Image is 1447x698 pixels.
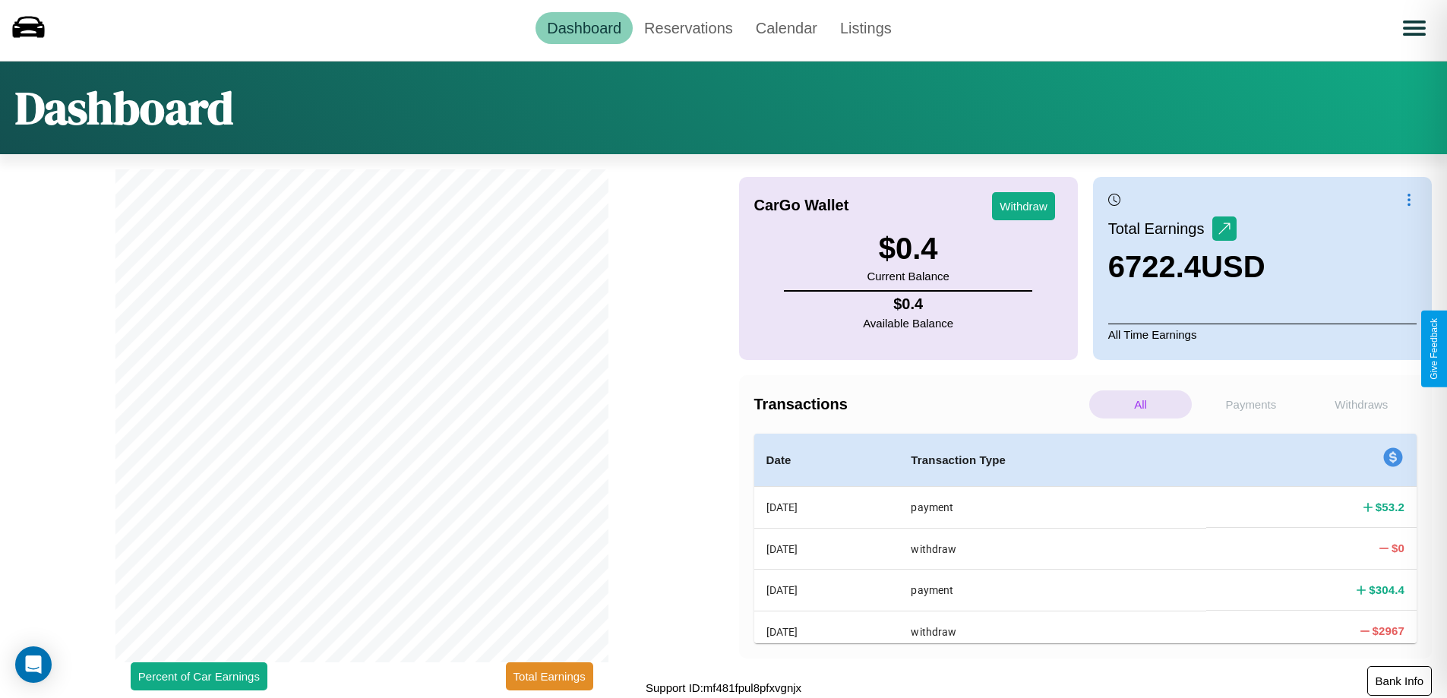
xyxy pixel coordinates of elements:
[899,611,1206,652] th: withdraw
[15,646,52,683] div: Open Intercom Messenger
[911,451,1194,469] h4: Transaction Type
[754,528,899,569] th: [DATE]
[754,487,899,529] th: [DATE]
[829,12,903,44] a: Listings
[15,77,233,139] h1: Dashboard
[863,295,953,313] h4: $ 0.4
[754,197,849,214] h4: CarGo Wallet
[754,570,899,611] th: [DATE]
[867,266,949,286] p: Current Balance
[992,192,1055,220] button: Withdraw
[766,451,887,469] h4: Date
[1392,540,1404,556] h4: $ 0
[899,487,1206,529] th: payment
[1089,390,1192,418] p: All
[754,611,899,652] th: [DATE]
[1367,666,1432,696] button: Bank Info
[1199,390,1302,418] p: Payments
[1310,390,1413,418] p: Withdraws
[536,12,633,44] a: Dashboard
[1376,499,1404,515] h4: $ 53.2
[131,662,267,690] button: Percent of Car Earnings
[1108,250,1265,284] h3: 6722.4 USD
[899,570,1206,611] th: payment
[1429,318,1439,380] div: Give Feedback
[754,396,1085,413] h4: Transactions
[1108,215,1212,242] p: Total Earnings
[1369,582,1404,598] h4: $ 304.4
[1393,7,1436,49] button: Open menu
[744,12,829,44] a: Calendar
[1108,324,1417,345] p: All Time Earnings
[1373,623,1404,639] h4: $ 2967
[863,313,953,333] p: Available Balance
[633,12,744,44] a: Reservations
[506,662,593,690] button: Total Earnings
[899,528,1206,569] th: withdraw
[646,677,801,698] p: Support ID: mf481fpul8pfxvgnjx
[867,232,949,266] h3: $ 0.4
